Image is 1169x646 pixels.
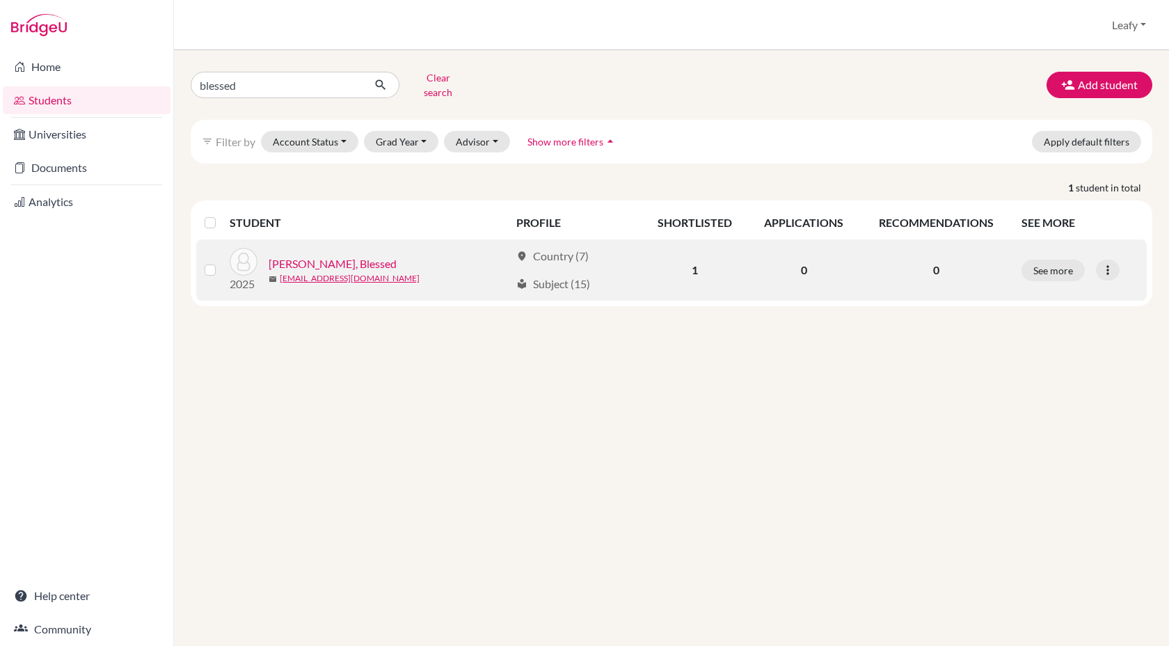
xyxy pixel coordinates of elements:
button: Add student [1047,72,1152,98]
img: Matsikidze, Blessed [230,248,257,276]
span: Filter by [216,135,255,148]
a: [PERSON_NAME], Blessed [269,255,397,272]
span: student in total [1076,180,1152,195]
span: local_library [516,278,527,290]
a: Universities [3,120,170,148]
button: Account Status [261,131,358,152]
a: Documents [3,154,170,182]
a: [EMAIL_ADDRESS][DOMAIN_NAME] [280,272,420,285]
div: Subject (15) [516,276,590,292]
th: PROFILE [508,206,642,239]
th: SHORTLISTED [642,206,748,239]
a: Help center [3,582,170,610]
button: Apply default filters [1032,131,1141,152]
td: 1 [642,239,748,301]
input: Find student by name... [191,72,363,98]
span: Show more filters [527,136,603,148]
button: Clear search [399,67,477,103]
div: Country (7) [516,248,589,265]
a: Students [3,86,170,114]
td: 0 [748,239,860,301]
button: Leafy [1106,12,1152,38]
a: Analytics [3,188,170,216]
span: location_on [516,251,527,262]
p: 0 [868,262,1005,278]
button: Grad Year [364,131,439,152]
i: arrow_drop_up [603,134,617,148]
button: Advisor [444,131,510,152]
a: Community [3,615,170,643]
img: Bridge-U [11,14,67,36]
p: 2025 [230,276,257,292]
th: RECOMMENDATIONS [860,206,1013,239]
a: Home [3,53,170,81]
span: mail [269,275,277,283]
th: SEE MORE [1013,206,1147,239]
button: See more [1021,260,1085,281]
i: filter_list [202,136,213,147]
th: APPLICATIONS [748,206,860,239]
strong: 1 [1068,180,1076,195]
th: STUDENT [230,206,508,239]
button: Show more filtersarrow_drop_up [516,131,629,152]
